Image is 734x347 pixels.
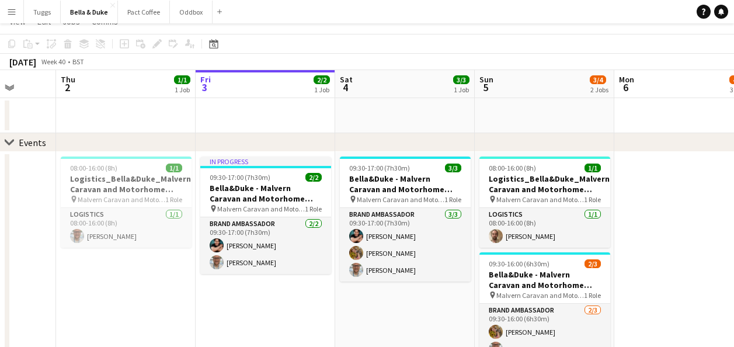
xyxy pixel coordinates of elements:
app-card-role: Brand Ambassador3/309:30-17:00 (7h30m)[PERSON_NAME][PERSON_NAME][PERSON_NAME] [340,208,471,282]
span: 3 [199,81,211,94]
div: Events [19,137,46,148]
span: Fri [200,74,211,85]
h3: Bella&Duke - Malvern Caravan and Motorhome Show [340,173,471,195]
div: [DATE] [9,56,36,68]
app-job-card: In progress09:30-17:00 (7h30m)2/2Bella&Duke - Malvern Caravan and Motorhome Show Malvern Caravan ... [200,157,331,274]
span: Week 40 [39,57,68,66]
div: 2 Jobs [590,85,608,94]
h3: Logistics_Bella&Duke_Malvern Caravan and Motorhome Show [479,173,610,195]
span: 09:30-17:00 (7h30m) [349,164,410,172]
span: 08:00-16:00 (8h) [70,164,117,172]
app-card-role: Logistics1/108:00-16:00 (8h)[PERSON_NAME] [479,208,610,248]
div: In progress [200,157,331,166]
div: 1 Job [454,85,469,94]
span: 1 Role [305,204,322,213]
span: 1 Role [584,291,601,300]
span: Mon [619,74,634,85]
span: Malvern Caravan and Motorhome Show [496,195,584,204]
h3: Bella&Duke - Malvern Caravan and Motorhome Show [479,269,610,290]
span: 1/1 [585,164,601,172]
span: 2/3 [585,259,601,268]
span: 09:30-17:00 (7h30m) [210,173,270,182]
h3: Bella&Duke - Malvern Caravan and Motorhome Show [200,183,331,204]
span: 1 Role [584,195,601,204]
span: 09:30-16:00 (6h30m) [489,259,549,268]
span: 1 Role [444,195,461,204]
span: 3/4 [590,75,606,84]
button: Oddbox [170,1,213,23]
span: 1/1 [166,164,182,172]
app-card-role: Brand Ambassador2/209:30-17:00 (7h30m)[PERSON_NAME][PERSON_NAME] [200,217,331,274]
span: 6 [617,81,634,94]
span: 5 [478,81,493,94]
button: Bella & Duke [61,1,118,23]
span: Sun [479,74,493,85]
h3: Logistics_Bella&Duke_Malvern Caravan and Motorhome Show [61,173,192,195]
app-job-card: 08:00-16:00 (8h)1/1Logistics_Bella&Duke_Malvern Caravan and Motorhome Show Malvern Caravan and Mo... [61,157,192,248]
span: 3/3 [445,164,461,172]
div: BST [72,57,84,66]
span: Malvern Caravan and Motorhome Show [217,204,305,213]
span: Thu [61,74,75,85]
span: 2/2 [305,173,322,182]
span: 1/1 [174,75,190,84]
app-job-card: 08:00-16:00 (8h)1/1Logistics_Bella&Duke_Malvern Caravan and Motorhome Show Malvern Caravan and Mo... [479,157,610,248]
span: 4 [338,81,353,94]
button: Tuggs [24,1,61,23]
app-card-role: Logistics1/108:00-16:00 (8h)[PERSON_NAME] [61,208,192,248]
div: 1 Job [314,85,329,94]
span: 1 Role [165,195,182,204]
span: 08:00-16:00 (8h) [489,164,536,172]
app-job-card: 09:30-17:00 (7h30m)3/3Bella&Duke - Malvern Caravan and Motorhome Show Malvern Caravan and Motorho... [340,157,471,282]
span: Malvern Caravan and Motorhome Show [357,195,444,204]
div: 1 Job [175,85,190,94]
button: Pact Coffee [118,1,170,23]
span: Malvern Caravan and Motorhome Show [496,291,584,300]
span: Sat [340,74,353,85]
span: 2/2 [314,75,330,84]
span: 2 [59,81,75,94]
span: 3/3 [453,75,469,84]
span: Malvern Caravan and Motorhome Show [78,195,165,204]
